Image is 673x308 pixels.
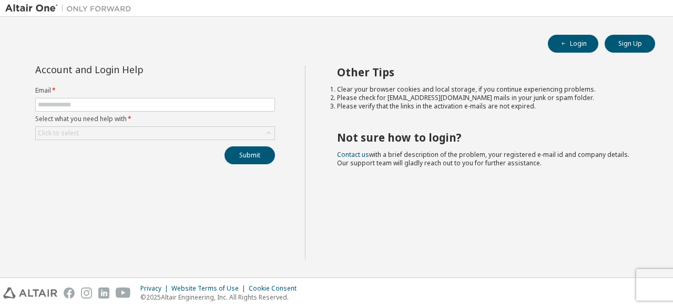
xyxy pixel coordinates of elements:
label: Select what you need help with [35,115,275,123]
div: Website Terms of Use [171,284,249,293]
div: Cookie Consent [249,284,303,293]
li: Please check for [EMAIL_ADDRESS][DOMAIN_NAME] mails in your junk or spam folder. [337,94,637,102]
img: Altair One [5,3,137,14]
div: Privacy [140,284,171,293]
p: © 2025 Altair Engineering, Inc. All Rights Reserved. [140,293,303,302]
img: facebook.svg [64,287,75,299]
h2: Other Tips [337,65,637,79]
img: instagram.svg [81,287,92,299]
img: altair_logo.svg [3,287,57,299]
button: Login [548,35,598,53]
button: Sign Up [605,35,655,53]
label: Email [35,86,275,95]
li: Clear your browser cookies and local storage, if you continue experiencing problems. [337,85,637,94]
img: linkedin.svg [98,287,109,299]
div: Account and Login Help [35,65,227,74]
button: Submit [225,146,275,164]
span: with a brief description of the problem, your registered e-mail id and company details. Our suppo... [337,150,629,167]
a: Contact us [337,150,369,159]
img: youtube.svg [116,287,131,299]
h2: Not sure how to login? [337,131,637,144]
li: Please verify that the links in the activation e-mails are not expired. [337,102,637,111]
div: Click to select [36,127,274,140]
div: Click to select [38,129,79,137]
